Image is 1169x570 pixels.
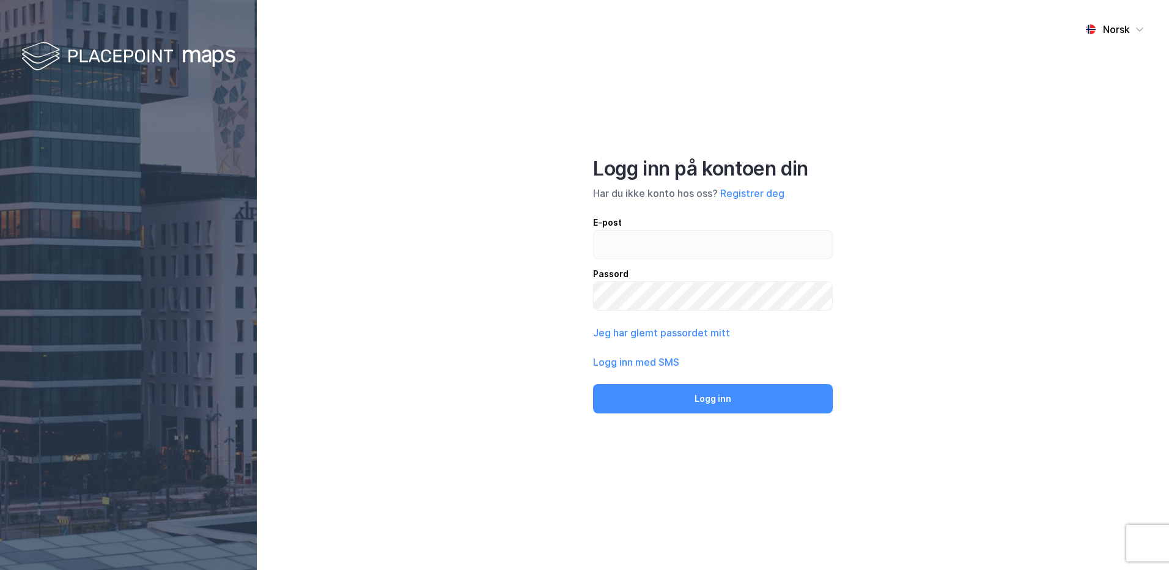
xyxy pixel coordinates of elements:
[593,215,833,230] div: E-post
[21,39,235,75] img: logo-white.f07954bde2210d2a523dddb988cd2aa7.svg
[593,186,833,201] div: Har du ikke konto hos oss?
[720,186,784,201] button: Registrer deg
[593,157,833,181] div: Logg inn på kontoen din
[593,267,833,281] div: Passord
[1108,511,1169,570] iframe: Chat Widget
[1103,22,1130,37] div: Norsk
[593,325,730,340] button: Jeg har glemt passordet mitt
[593,355,679,369] button: Logg inn med SMS
[593,384,833,413] button: Logg inn
[1108,511,1169,570] div: Kontrollprogram for chat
